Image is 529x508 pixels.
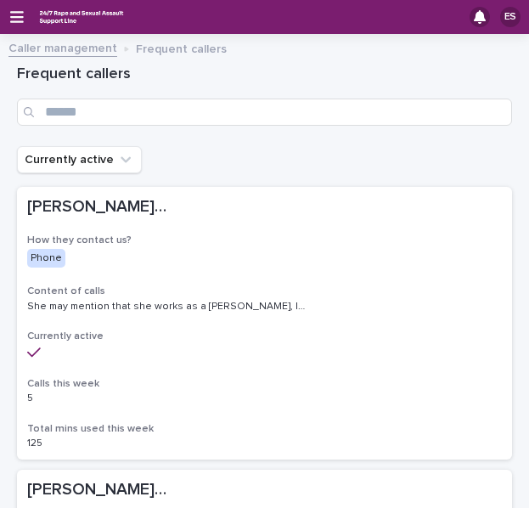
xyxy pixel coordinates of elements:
p: She may mention that she works as a Nanny, looking after two children. Abbie / Emily has let us k... [27,297,313,313]
a: [PERSON_NAME]/[PERSON_NAME] (Anon/'I don't know'/'I can't remember')[PERSON_NAME]/[PERSON_NAME] (... [17,187,512,460]
h3: Currently active [27,330,502,343]
input: Search [17,99,512,126]
h3: How they contact us? [27,234,502,247]
p: 125 [27,434,46,449]
p: Abbie/Emily (Anon/'I don't know'/'I can't remember') [27,194,172,217]
h3: Content of calls [27,285,502,298]
div: Phone [27,249,65,268]
p: Alison (Historic Plan) [27,477,172,500]
h3: Calls this week [27,377,502,391]
h1: Frequent callers [17,65,512,85]
div: ES [500,7,521,27]
a: Caller management [8,37,117,57]
p: Frequent callers [136,38,227,57]
button: Currently active [17,146,142,173]
img: rhQMoQhaT3yELyF149Cw [37,6,126,28]
p: 5 [27,389,37,404]
h3: Total mins used this week [27,422,502,436]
